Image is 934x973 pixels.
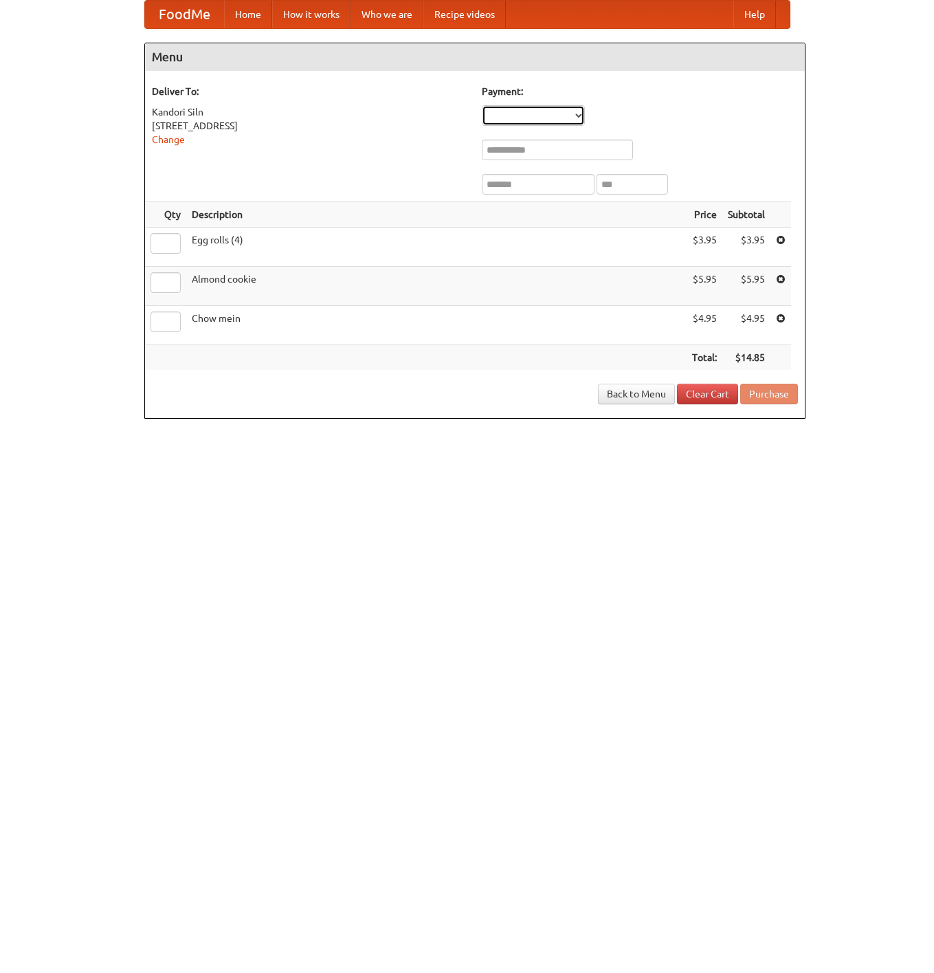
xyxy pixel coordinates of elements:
th: Price [687,202,722,228]
button: Purchase [740,384,798,404]
th: Qty [145,202,186,228]
a: Clear Cart [677,384,738,404]
a: Change [152,134,185,145]
td: Chow mein [186,306,687,345]
th: Total: [687,345,722,371]
th: Description [186,202,687,228]
td: Almond cookie [186,267,687,306]
a: Back to Menu [598,384,675,404]
a: Who we are [351,1,423,28]
div: Kandori Siln [152,105,468,119]
td: $3.95 [722,228,770,267]
h4: Menu [145,43,805,71]
td: $3.95 [687,228,722,267]
div: [STREET_ADDRESS] [152,119,468,133]
th: $14.85 [722,345,770,371]
td: $4.95 [687,306,722,345]
h5: Deliver To: [152,85,468,98]
h5: Payment: [482,85,798,98]
a: FoodMe [145,1,224,28]
td: $4.95 [722,306,770,345]
td: $5.95 [722,267,770,306]
th: Subtotal [722,202,770,228]
a: Recipe videos [423,1,506,28]
td: $5.95 [687,267,722,306]
a: Home [224,1,272,28]
td: Egg rolls (4) [186,228,687,267]
a: How it works [272,1,351,28]
a: Help [733,1,776,28]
